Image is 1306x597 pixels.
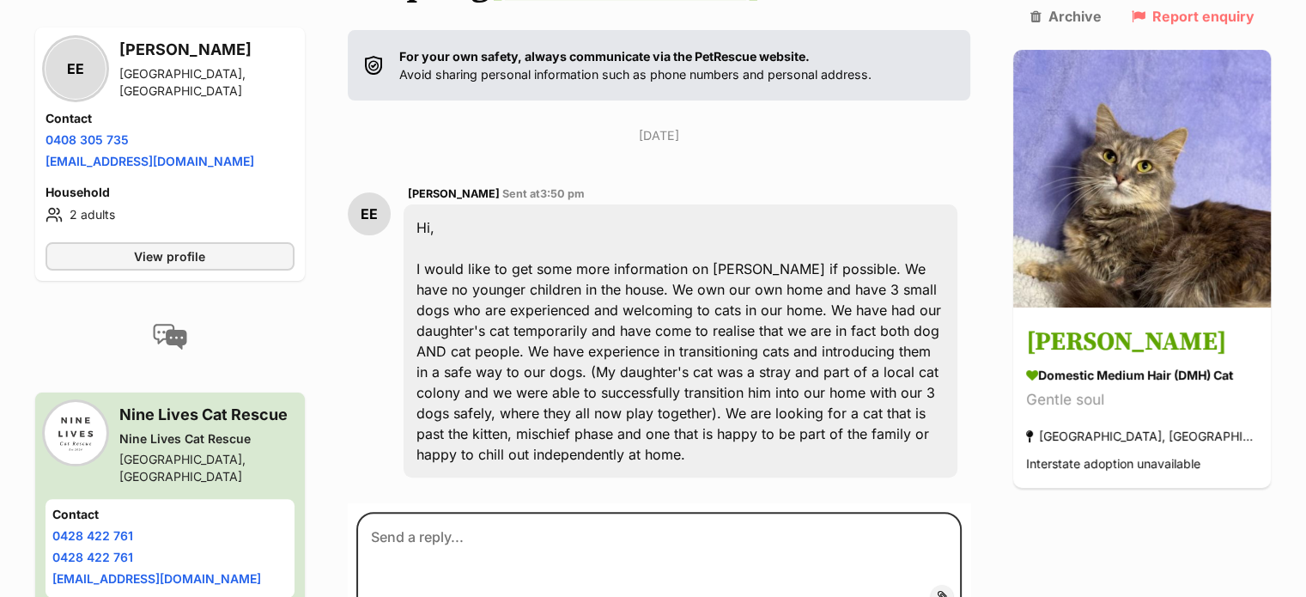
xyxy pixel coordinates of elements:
[348,126,971,144] p: [DATE]
[52,572,261,587] a: [EMAIL_ADDRESS][DOMAIN_NAME]
[46,40,106,100] div: EE
[119,431,295,448] div: Nine Lives Cat Rescue
[1030,9,1102,24] a: Archive
[399,49,810,64] strong: For your own safety, always communicate via the PetRescue website.
[408,187,500,200] span: [PERSON_NAME]
[52,529,133,544] a: 0428 422 761
[46,155,254,169] a: [EMAIL_ADDRESS][DOMAIN_NAME]
[46,185,295,202] h4: Household
[46,133,129,148] a: 0408 305 735
[46,404,106,464] img: Nine Lives Cat Rescue profile pic
[52,507,288,524] h4: Contact
[46,205,295,226] li: 2 adults
[119,39,295,63] h3: [PERSON_NAME]
[119,404,295,428] h3: Nine Lives Cat Rescue
[1026,367,1258,385] div: Domestic Medium Hair (DMH) Cat
[46,111,295,128] h4: Contact
[540,187,585,200] span: 3:50 pm
[52,551,133,565] a: 0428 422 761
[119,66,295,101] div: [GEOGRAPHIC_DATA], [GEOGRAPHIC_DATA]
[404,204,958,478] div: Hi, I would like to get some more information on [PERSON_NAME] if possible. We have no younger ch...
[1132,9,1254,24] a: Report enquiry
[1026,425,1258,448] div: [GEOGRAPHIC_DATA], [GEOGRAPHIC_DATA]
[1026,324,1258,362] h3: [PERSON_NAME]
[399,47,872,84] p: Avoid sharing personal information such as phone numbers and personal address.
[1026,389,1258,412] div: Gentle soul
[348,192,391,235] div: EE
[502,187,585,200] span: Sent at
[1013,50,1271,308] img: Ivana
[1013,311,1271,489] a: [PERSON_NAME] Domestic Medium Hair (DMH) Cat Gentle soul [GEOGRAPHIC_DATA], [GEOGRAPHIC_DATA] Int...
[119,452,295,486] div: [GEOGRAPHIC_DATA], [GEOGRAPHIC_DATA]
[1026,457,1200,472] span: Interstate adoption unavailable
[153,325,187,350] img: conversation-icon-4a6f8262b818ee0b60e3300018af0b2d0b884aa5de6e9bcb8d3d4eeb1a70a7c4.svg
[46,243,295,271] a: View profile
[134,248,205,266] span: View profile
